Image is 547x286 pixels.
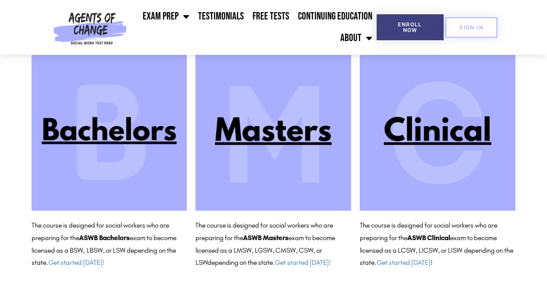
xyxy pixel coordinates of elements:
a: About [336,27,377,49]
b: ASWB Bachelors [79,234,130,242]
p: The course is designed for social workers who are preparing for the exam to become licensed as a ... [195,219,351,269]
a: Testimonials [194,6,248,27]
a: Enroll Now [377,14,444,40]
span: . ! [374,258,432,267]
b: ASWB Masters [243,234,288,242]
span: SIGN IN [459,25,483,30]
a: Get started [DATE]! [275,258,331,267]
a: Continuing Education [294,6,377,27]
a: Get started [DATE] [377,258,431,267]
span: depending on the state. [208,258,331,267]
p: The course is designed for social workers who are preparing for the exam to become licensed as a ... [360,219,515,269]
span: Enroll Now [390,22,430,33]
a: Free Tests [248,6,294,27]
a: Exam Prep [138,6,194,27]
p: The course is designed for social workers who are preparing for the exam to become licensed as a ... [32,219,187,269]
a: SIGN IN [445,17,497,38]
nav: Menu [130,6,376,49]
a: Get started [DATE]! [48,258,104,267]
b: ASWB Clinical [407,234,450,242]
